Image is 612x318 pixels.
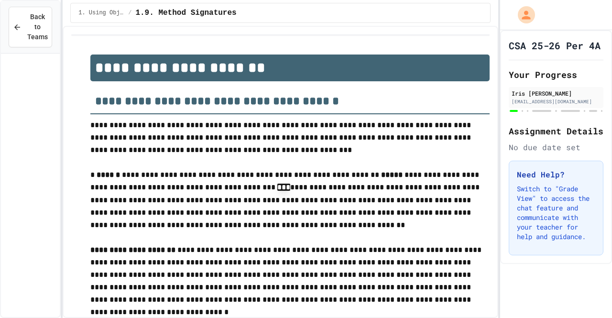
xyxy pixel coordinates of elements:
[509,39,601,52] h1: CSA 25-26 Per 4A
[512,98,601,105] div: [EMAIL_ADDRESS][DOMAIN_NAME]
[509,142,603,153] div: No due date set
[9,7,52,47] button: Back to Teams
[509,68,603,81] h2: Your Progress
[509,124,603,138] h2: Assignment Details
[128,9,131,17] span: /
[78,9,124,17] span: 1. Using Objects and Methods
[135,7,236,19] span: 1.9. Method Signatures
[27,12,48,42] span: Back to Teams
[508,4,537,26] div: My Account
[517,169,595,180] h3: Need Help?
[572,280,602,308] iframe: chat widget
[512,89,601,98] div: Iris [PERSON_NAME]
[533,238,602,279] iframe: chat widget
[517,184,595,241] p: Switch to "Grade View" to access the chat feature and communicate with your teacher for help and ...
